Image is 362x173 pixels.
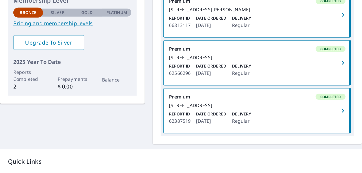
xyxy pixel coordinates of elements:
[196,21,226,29] p: [DATE]
[19,39,79,46] span: Upgrade To Silver
[13,35,84,50] a: Upgrade To Silver
[169,15,191,21] p: Report ID
[102,76,132,83] p: Balance
[58,83,87,90] p: $ 0.00
[13,19,131,27] a: Pricing and membership levels
[58,76,87,83] p: Prepayments
[169,102,346,108] div: [STREET_ADDRESS]
[13,69,43,83] p: Reports Completed
[8,157,354,166] p: Quick Links
[316,47,345,51] span: Completed
[13,58,131,66] p: 2025 Year To Date
[169,46,346,52] div: Premium
[232,15,251,21] p: Delivery
[169,21,191,29] p: 66813117
[81,10,93,16] p: Gold
[232,111,251,117] p: Delivery
[169,7,346,13] div: [STREET_ADDRESS][PERSON_NAME]
[169,111,191,117] p: Report ID
[169,94,346,100] div: Premium
[232,21,251,29] p: Regular
[196,63,226,69] p: Date Ordered
[106,10,127,16] p: Platinum
[169,69,191,77] p: 62566296
[169,63,191,69] p: Report ID
[196,69,226,77] p: [DATE]
[169,55,346,61] div: [STREET_ADDRESS]
[232,69,251,77] p: Regular
[164,41,351,85] a: PremiumCompleted[STREET_ADDRESS]Report ID62566296Date Ordered[DATE]DeliveryRegular
[196,117,226,125] p: [DATE]
[232,117,251,125] p: Regular
[169,117,191,125] p: 62387519
[316,94,345,99] span: Completed
[232,63,251,69] p: Delivery
[164,88,351,133] a: PremiumCompleted[STREET_ADDRESS]Report ID62387519Date Ordered[DATE]DeliveryRegular
[196,111,226,117] p: Date Ordered
[51,10,65,16] p: Silver
[13,83,43,90] p: 2
[196,15,226,21] p: Date Ordered
[20,10,36,16] p: Bronze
